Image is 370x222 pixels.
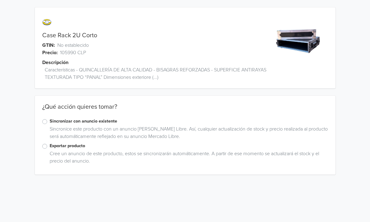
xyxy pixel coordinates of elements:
[47,150,328,167] div: Cree un anuncio de este producto, estos se sincronizarán automáticamente. A partir de ese momento...
[42,32,97,39] a: Case Rack 2U Corto
[50,143,328,149] label: Exportar producto
[42,59,68,66] span: Descripción
[47,125,328,143] div: Sincronice este producto con un anuncio [PERSON_NAME] Libre. Así, cualquier actualización de stoc...
[45,66,268,81] span: Características - QUINCALLERÍA DE ALTA CALIDAD - BISAGRAS REFORZADAS - SUPERFICIE ANTIRAYAS TEXTU...
[35,103,335,118] div: ¿Qué acción quieres tomar?
[50,118,328,125] label: Sincronizar con anuncio existente
[42,49,58,56] span: Precio:
[60,49,86,56] span: 105990 CLP
[274,20,321,66] img: product_image
[42,42,55,49] span: GTIN:
[57,42,89,49] span: No establecido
